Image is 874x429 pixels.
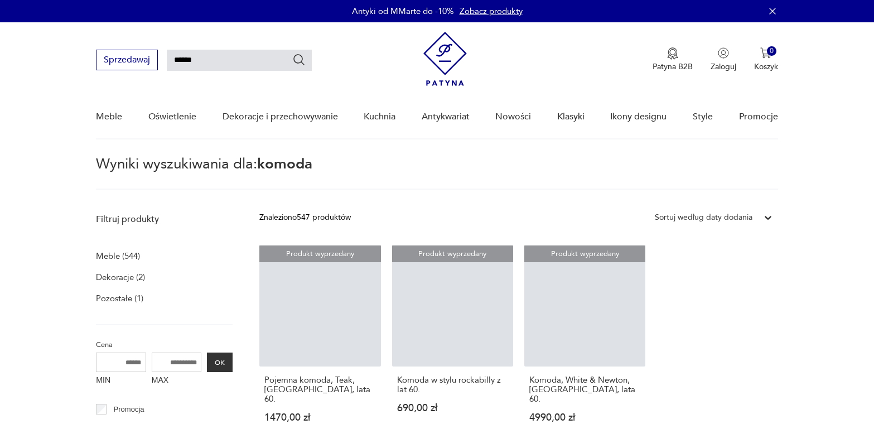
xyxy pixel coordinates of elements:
[718,47,729,59] img: Ikonka użytkownika
[653,47,693,72] a: Ikona medaluPatyna B2B
[667,47,678,60] img: Ikona medalu
[767,46,776,56] div: 0
[610,95,667,138] a: Ikony designu
[223,95,338,138] a: Dekoracje i przechowywanie
[460,6,523,17] a: Zobacz produkty
[96,213,233,225] p: Filtruj produkty
[653,47,693,72] button: Patyna B2B
[711,61,736,72] p: Zaloguj
[655,211,752,224] div: Sortuj według daty dodania
[114,403,144,416] p: Promocja
[653,61,693,72] p: Patyna B2B
[292,53,306,66] button: Szukaj
[96,95,122,138] a: Meble
[754,61,778,72] p: Koszyk
[96,50,158,70] button: Sprzedawaj
[148,95,196,138] a: Oświetlenie
[96,248,140,264] a: Meble (544)
[96,372,146,390] label: MIN
[96,57,158,65] a: Sprzedawaj
[422,95,470,138] a: Antykwariat
[96,269,145,285] a: Dekoracje (2)
[364,95,395,138] a: Kuchnia
[529,413,640,422] p: 4990,00 zł
[96,339,233,351] p: Cena
[754,47,778,72] button: 0Koszyk
[352,6,454,17] p: Antyki od MMarte do -10%
[96,291,143,306] a: Pozostałe (1)
[207,353,233,372] button: OK
[264,375,375,404] h3: Pojemna komoda, Teak, [GEOGRAPHIC_DATA], lata 60.
[495,95,531,138] a: Nowości
[397,375,508,394] h3: Komoda w stylu rockabilly z lat 60.
[96,157,778,190] p: Wyniki wyszukiwania dla:
[693,95,713,138] a: Style
[257,154,312,174] span: komoda
[739,95,778,138] a: Promocje
[259,211,351,224] div: Znaleziono 547 produktów
[760,47,771,59] img: Ikona koszyka
[397,403,508,413] p: 690,00 zł
[264,413,375,422] p: 1470,00 zł
[711,47,736,72] button: Zaloguj
[557,95,585,138] a: Klasyki
[423,32,467,86] img: Patyna - sklep z meblami i dekoracjami vintage
[152,372,202,390] label: MAX
[529,375,640,404] h3: Komoda, White & Newton, [GEOGRAPHIC_DATA], lata 60.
